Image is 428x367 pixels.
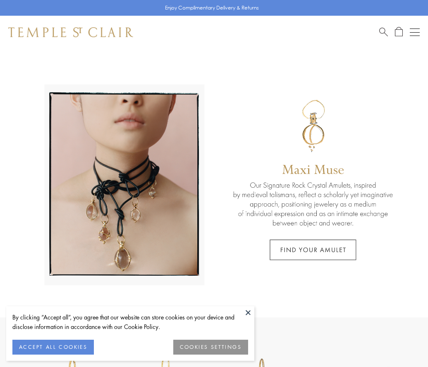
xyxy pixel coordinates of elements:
a: Open Shopping Bag [395,27,403,37]
button: ACCEPT ALL COOKIES [12,340,94,355]
p: Enjoy Complimentary Delivery & Returns [165,4,259,12]
a: Search [379,27,388,37]
div: By clicking “Accept all”, you agree that our website can store cookies on your device and disclos... [12,312,248,331]
img: Temple St. Clair [8,27,133,37]
button: COOKIES SETTINGS [173,340,248,355]
button: Open navigation [410,27,420,37]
